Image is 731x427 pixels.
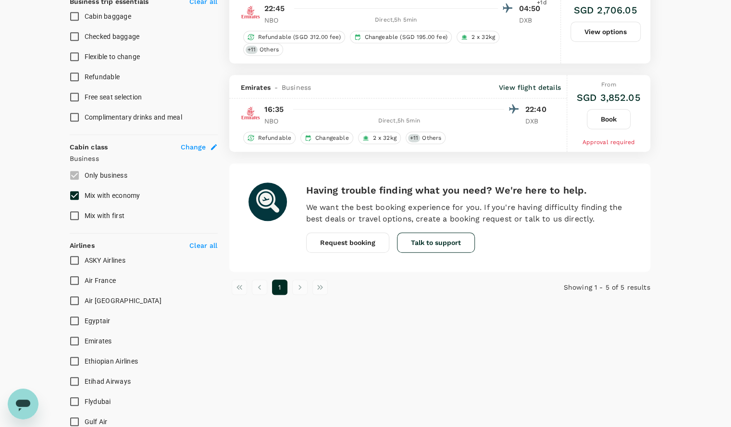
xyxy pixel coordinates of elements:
[85,53,140,61] span: Flexible to change
[254,33,345,41] span: Refundable (SGD 312.00 fee)
[361,33,451,41] span: Changeable (SGD 195.00 fee)
[264,15,288,25] p: NBO
[577,90,641,105] h6: SGD 3,852.05
[271,83,282,92] span: -
[85,192,140,199] span: Mix with economy
[85,171,127,179] span: Only business
[519,15,543,25] p: DXB
[85,418,108,426] span: Gulf Air
[525,116,549,126] p: DXB
[70,143,108,151] strong: Cabin class
[311,134,353,142] span: Changeable
[85,317,111,325] span: Egyptair
[85,277,116,284] span: Air France
[601,81,616,88] span: From
[229,280,510,295] nav: pagination navigation
[300,132,353,144] div: Changeable
[85,357,138,365] span: Ethiopian Airlines
[587,109,631,129] button: Book
[294,15,498,25] div: Direct , 5h 5min
[85,212,125,220] span: Mix with first
[358,132,401,144] div: 2 x 32kg
[85,12,131,20] span: Cabin baggage
[85,297,161,305] span: Air [GEOGRAPHIC_DATA]
[468,33,499,41] span: 2 x 32kg
[499,83,561,92] p: View flight details
[574,2,637,18] h6: SGD 2,706.05
[85,256,125,264] span: ASKY Airlines
[243,43,283,56] div: +11Others
[243,132,296,144] div: Refundable
[85,337,112,345] span: Emirates
[85,378,131,385] span: Etihad Airways
[525,104,549,115] p: 22:40
[282,83,311,92] span: Business
[85,93,142,101] span: Free seat selection
[241,103,260,122] img: EK
[85,113,182,121] span: Complimentary drinks and meal
[85,398,111,405] span: Flydubai
[294,116,504,126] div: Direct , 5h 5min
[264,116,288,126] p: NBO
[85,73,120,81] span: Refundable
[519,3,543,14] p: 04:50
[397,232,475,253] button: Talk to support
[241,83,271,92] span: Emirates
[246,46,258,54] span: + 11
[254,134,296,142] span: Refundable
[306,202,631,225] p: We want the best booking experience for you. If you're having difficulty finding the best deals o...
[264,3,285,14] p: 22:45
[181,142,206,152] span: Change
[256,46,283,54] span: Others
[418,134,445,142] span: Others
[70,242,95,249] strong: Airlines
[243,31,345,43] div: Refundable (SGD 312.00 fee)
[85,33,140,40] span: Checked baggage
[350,31,452,43] div: Changeable (SGD 195.00 fee)
[457,31,499,43] div: 2 x 32kg
[408,134,420,142] span: + 11
[406,132,446,144] div: +11Others
[241,2,260,22] img: EK
[264,104,284,115] p: 16:35
[306,232,389,253] button: Request booking
[189,241,217,250] p: Clear all
[510,282,650,292] p: Showing 1 - 5 of 5 results
[272,280,287,295] button: page 1
[70,154,218,163] p: Business
[570,22,641,42] button: View options
[306,183,631,198] h6: Having trouble finding what you need? We're here to help.
[582,139,635,146] span: Approval required
[369,134,400,142] span: 2 x 32kg
[8,389,38,419] iframe: Button to launch messaging window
